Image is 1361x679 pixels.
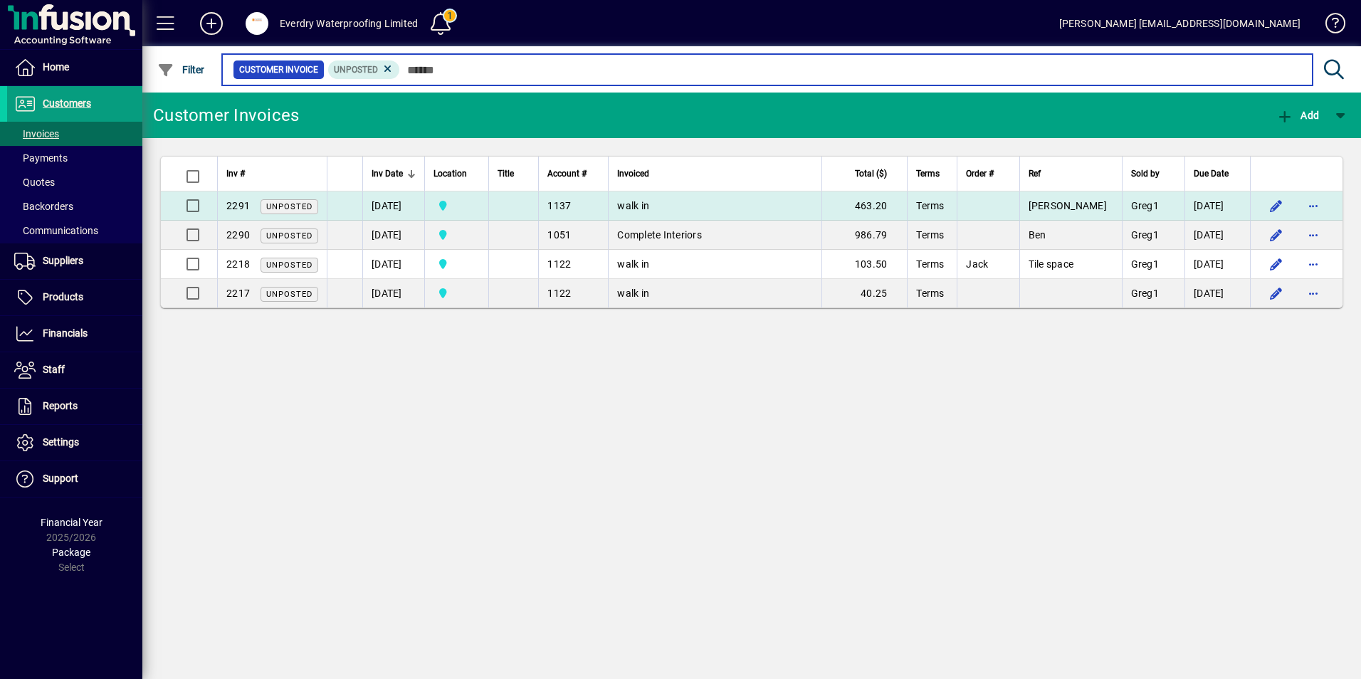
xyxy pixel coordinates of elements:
[1029,258,1074,270] span: Tile space
[7,352,142,388] a: Staff
[821,279,907,307] td: 40.25
[266,290,312,299] span: Unposted
[1194,166,1241,181] div: Due Date
[7,243,142,279] a: Suppliers
[821,221,907,250] td: 986.79
[43,98,91,109] span: Customers
[7,170,142,194] a: Quotes
[1029,200,1107,211] span: [PERSON_NAME]
[7,194,142,219] a: Backorders
[372,166,416,181] div: Inv Date
[1184,221,1250,250] td: [DATE]
[43,364,65,375] span: Staff
[52,547,90,558] span: Package
[7,146,142,170] a: Payments
[43,327,88,339] span: Financials
[1265,223,1288,246] button: Edit
[433,166,480,181] div: Location
[498,166,514,181] span: Title
[362,191,424,221] td: [DATE]
[498,166,530,181] div: Title
[43,291,83,302] span: Products
[266,231,312,241] span: Unposted
[433,166,467,181] span: Location
[266,260,312,270] span: Unposted
[328,60,400,79] mat-chip: Customer Invoice Status: Unposted
[7,425,142,460] a: Settings
[226,229,250,241] span: 2290
[372,166,403,181] span: Inv Date
[966,166,1010,181] div: Order #
[547,258,571,270] span: 1122
[1131,200,1159,211] span: Greg1
[831,166,900,181] div: Total ($)
[1029,166,1041,181] span: Ref
[7,461,142,497] a: Support
[1315,3,1343,49] a: Knowledge Base
[7,280,142,315] a: Products
[362,221,424,250] td: [DATE]
[617,258,649,270] span: walk in
[1029,229,1046,241] span: Ben
[7,122,142,146] a: Invoices
[226,166,318,181] div: Inv #
[617,166,813,181] div: Invoiced
[41,517,103,528] span: Financial Year
[916,200,944,211] span: Terms
[153,104,299,127] div: Customer Invoices
[266,202,312,211] span: Unposted
[1302,194,1325,217] button: More options
[1131,288,1159,299] span: Greg1
[916,258,944,270] span: Terms
[433,256,480,272] span: Central
[7,50,142,85] a: Home
[14,152,68,164] span: Payments
[1131,166,1160,181] span: Sold by
[43,436,79,448] span: Settings
[433,198,480,214] span: Central
[1265,253,1288,275] button: Edit
[226,288,250,299] span: 2217
[1302,282,1325,305] button: More options
[334,65,378,75] span: Unposted
[821,250,907,279] td: 103.50
[1194,166,1229,181] span: Due Date
[43,400,78,411] span: Reports
[14,177,55,188] span: Quotes
[547,166,599,181] div: Account #
[43,473,78,484] span: Support
[1265,194,1288,217] button: Edit
[1184,250,1250,279] td: [DATE]
[617,166,649,181] span: Invoiced
[1302,223,1325,246] button: More options
[226,166,245,181] span: Inv #
[916,288,944,299] span: Terms
[14,128,59,140] span: Invoices
[43,61,69,73] span: Home
[1131,166,1176,181] div: Sold by
[362,279,424,307] td: [DATE]
[1029,166,1113,181] div: Ref
[617,229,702,241] span: Complete Interiors
[855,166,887,181] span: Total ($)
[7,219,142,243] a: Communications
[7,389,142,424] a: Reports
[433,227,480,243] span: Central
[280,12,418,35] div: Everdry Waterproofing Limited
[1273,102,1323,128] button: Add
[1131,229,1159,241] span: Greg1
[916,166,940,181] span: Terms
[14,201,73,212] span: Backorders
[362,250,424,279] td: [DATE]
[433,285,480,301] span: Central
[1184,191,1250,221] td: [DATE]
[239,63,318,77] span: Customer Invoice
[821,191,907,221] td: 463.20
[1184,279,1250,307] td: [DATE]
[14,225,98,236] span: Communications
[966,166,994,181] span: Order #
[157,64,205,75] span: Filter
[547,200,571,211] span: 1137
[234,11,280,36] button: Profile
[154,57,209,83] button: Filter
